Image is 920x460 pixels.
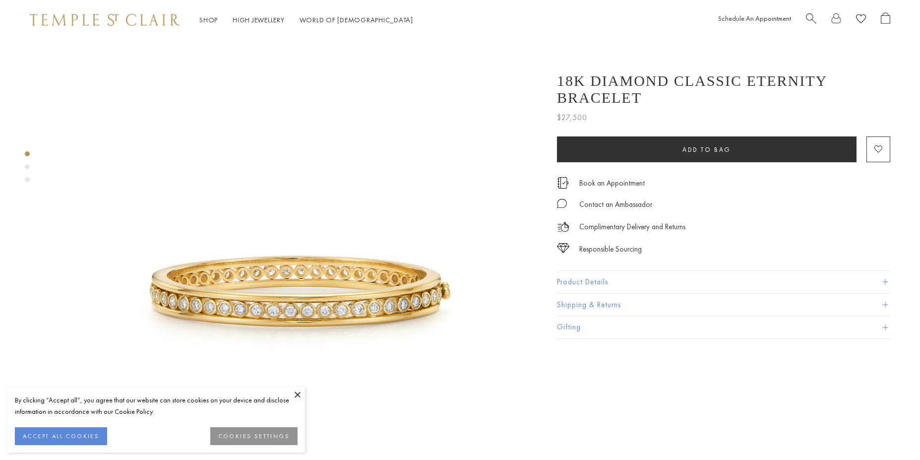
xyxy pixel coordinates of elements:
[718,14,791,23] a: Schedule An Appointment
[557,72,890,106] h1: 18K Diamond Classic Eternity Bracelet
[579,198,652,211] div: Contact an Ambassador
[856,12,866,28] a: View Wishlist
[557,136,857,162] button: Add to bag
[557,316,890,338] button: Gifting
[210,427,298,445] button: COOKIES SETTINGS
[881,12,890,28] a: Open Shopping Bag
[30,14,180,26] img: Temple St. Clair
[557,177,569,189] img: icon_appointment.svg
[199,14,413,26] nav: Main navigation
[870,413,910,450] iframe: Gorgias live chat messenger
[579,221,685,233] p: Complimentary Delivery and Returns
[557,111,587,124] span: $27,500
[579,178,645,189] a: Book an Appointment
[300,15,413,24] a: World of [DEMOGRAPHIC_DATA]World of [DEMOGRAPHIC_DATA]
[15,427,107,445] button: ACCEPT ALL COOKIES
[579,243,642,256] div: Responsible Sourcing
[233,15,285,24] a: High JewelleryHigh Jewellery
[557,221,569,233] img: icon_delivery.svg
[15,394,298,417] div: By clicking “Accept all”, you agree that our website can store cookies on your device and disclos...
[557,198,567,208] img: MessageIcon-01_2.svg
[557,294,890,316] button: Shipping & Returns
[806,12,816,28] a: Search
[25,149,30,190] div: Product gallery navigation
[557,271,890,293] button: Product Details
[199,15,218,24] a: ShopShop
[557,243,569,253] img: icon_sourcing.svg
[682,145,731,154] span: Add to bag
